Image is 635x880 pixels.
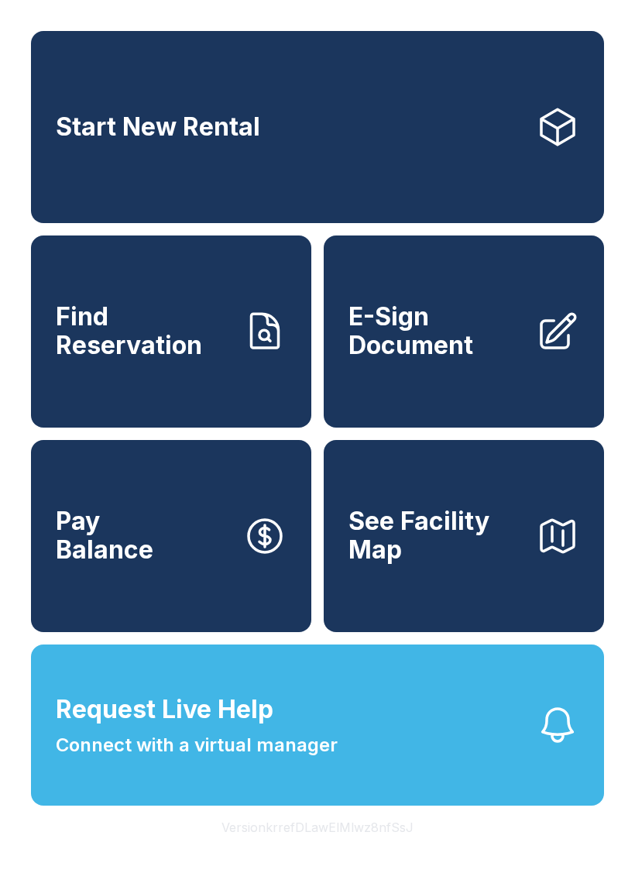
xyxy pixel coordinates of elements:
button: See Facility Map [324,440,604,632]
button: PayBalance [31,440,311,632]
span: Request Live Help [56,691,273,728]
button: Request Live HelpConnect with a virtual manager [31,645,604,806]
button: VersionkrrefDLawElMlwz8nfSsJ [209,806,426,849]
span: Pay Balance [56,507,153,564]
span: Start New Rental [56,113,260,142]
span: Connect with a virtual manager [56,731,338,759]
a: E-Sign Document [324,235,604,428]
span: Find Reservation [56,303,231,359]
span: See Facility Map [348,507,523,564]
a: Start New Rental [31,31,604,223]
span: E-Sign Document [348,303,523,359]
a: Find Reservation [31,235,311,428]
